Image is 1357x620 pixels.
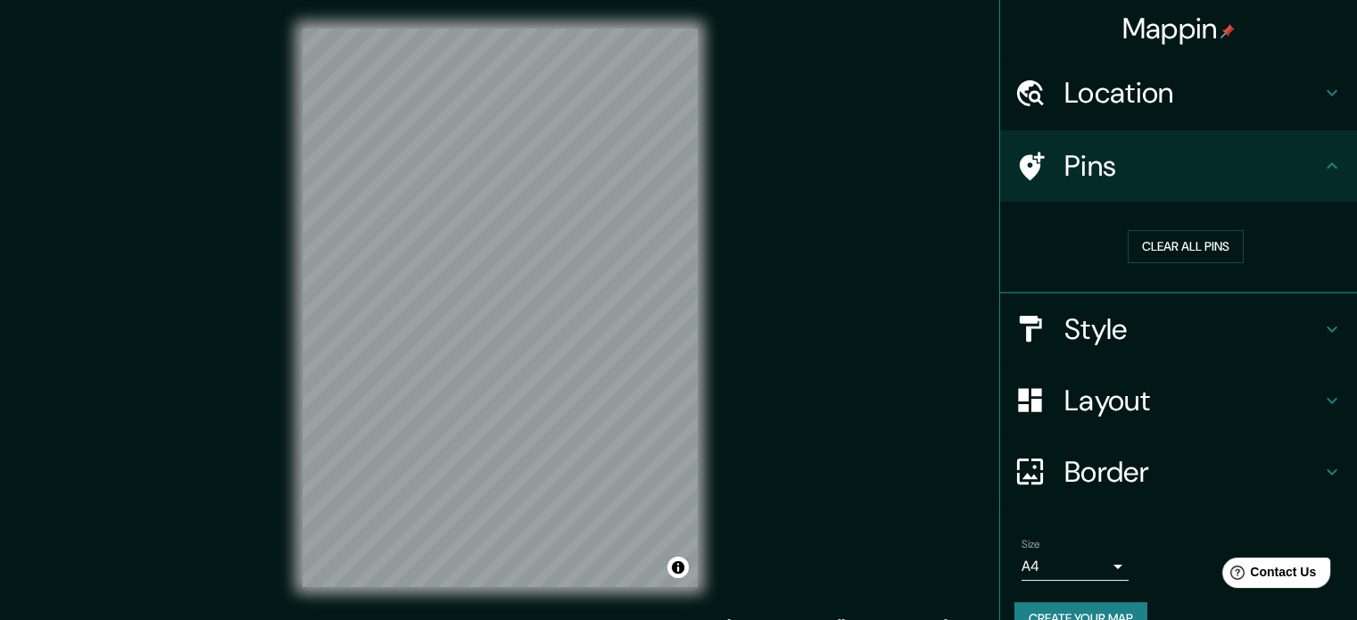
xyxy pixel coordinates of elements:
div: Location [1000,57,1357,128]
div: Style [1000,293,1357,365]
div: A4 [1022,552,1129,581]
h4: Border [1064,454,1321,490]
div: Layout [1000,365,1357,436]
label: Size [1022,536,1040,551]
iframe: Help widget launcher [1198,550,1337,600]
button: Toggle attribution [667,557,689,578]
h4: Mappin [1122,11,1236,46]
div: Pins [1000,130,1357,202]
h4: Style [1064,311,1321,347]
h4: Location [1064,75,1321,111]
button: Clear all pins [1128,230,1244,263]
h4: Pins [1064,148,1321,184]
h4: Layout [1064,383,1321,418]
canvas: Map [302,29,698,587]
div: Border [1000,436,1357,508]
img: pin-icon.png [1220,24,1235,38]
